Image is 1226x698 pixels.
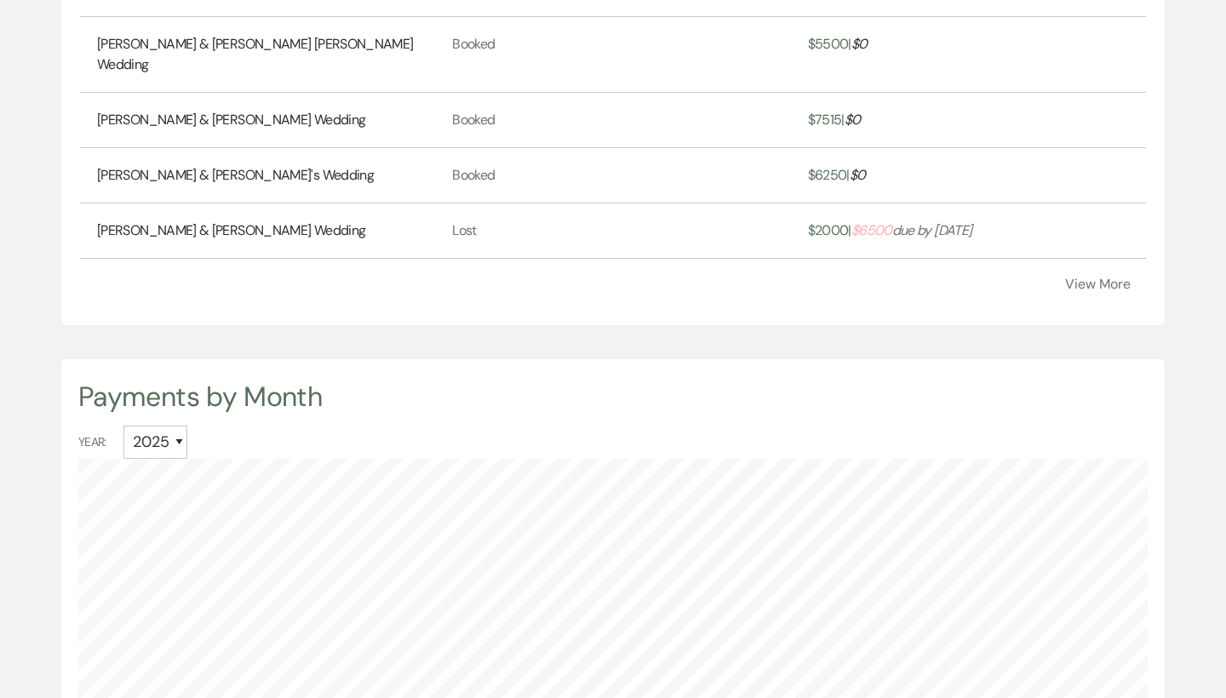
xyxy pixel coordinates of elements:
div: Payments by Month [78,376,1148,417]
span: $ 6250 [808,166,847,184]
span: $ 0 [851,35,868,53]
span: $ 7515 [808,111,842,129]
a: [PERSON_NAME] & [PERSON_NAME] Wedding [97,220,365,241]
td: Booked [435,93,790,148]
a: $6250|$0 [808,165,866,186]
a: [PERSON_NAME] & [PERSON_NAME]'s Wedding [97,165,374,186]
span: $ 5500 [808,35,849,53]
i: due by [DATE] [851,221,972,239]
span: $ 0 [850,166,866,184]
button: View More [1065,277,1131,291]
span: $ 2000 [808,221,849,239]
span: $ 6500 [851,221,892,239]
a: [PERSON_NAME] & [PERSON_NAME] Wedding [97,110,365,130]
a: [PERSON_NAME] & [PERSON_NAME] [PERSON_NAME] Wedding [97,34,418,75]
a: $2000|$6500due by [DATE] [808,220,972,241]
span: Year: [78,433,106,451]
td: Booked [435,17,790,93]
td: Booked [435,148,790,203]
span: $ 0 [845,111,861,129]
a: $7515|$0 [808,110,861,130]
a: $5500|$0 [808,34,868,75]
td: Lost [435,203,790,259]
